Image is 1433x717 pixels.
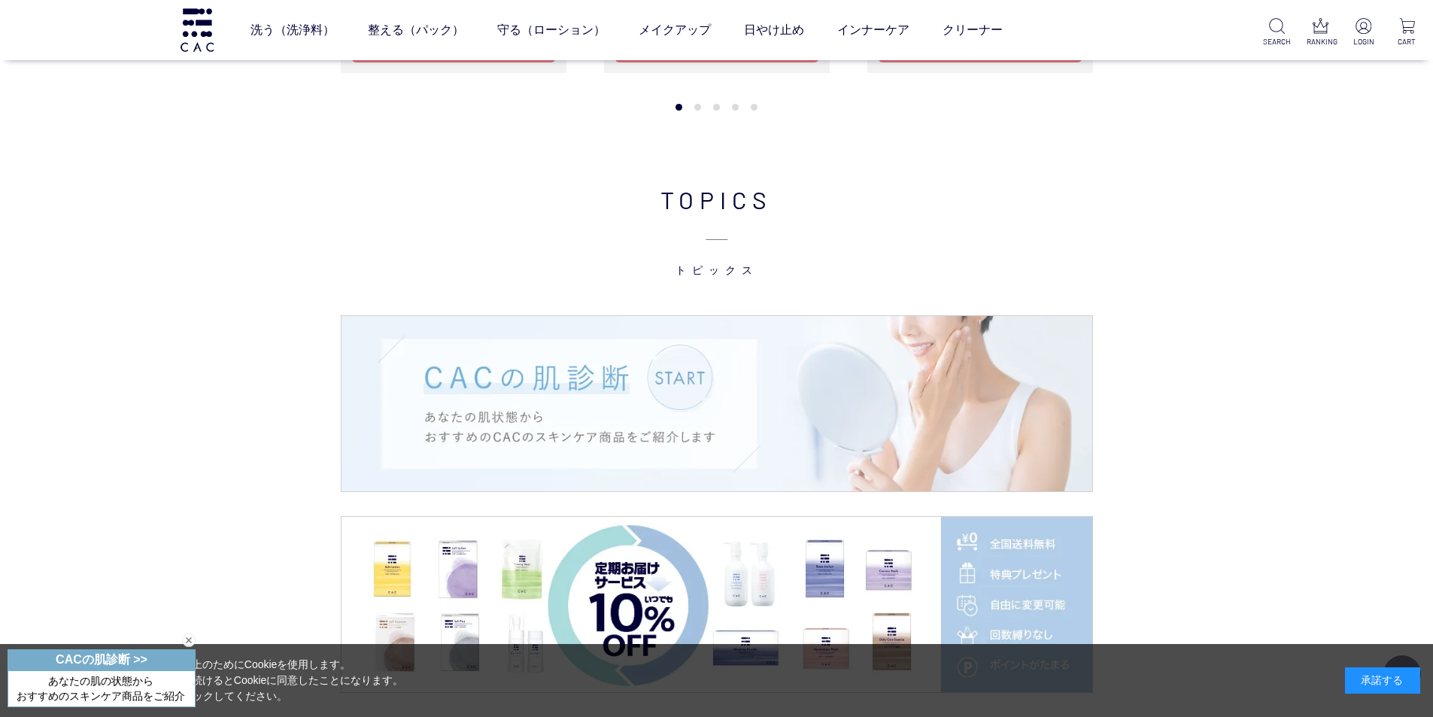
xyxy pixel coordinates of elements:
[497,9,606,51] a: 守る（ローション）
[943,9,1003,51] a: クリーナー
[1307,18,1334,47] a: RANKING
[837,9,909,51] a: インナーケア
[744,9,804,51] a: 日やけ止め
[732,104,739,111] button: 4 of 2
[266,217,1168,278] span: トピックス
[342,316,1092,491] a: 肌診断肌診断
[13,657,404,704] div: 当サイトでは、お客様へのサービス向上のためにCookieを使用します。 「承諾する」をクリックするか閲覧を続けるとCookieに同意したことになります。 詳細はこちらの をクリックしてください。
[1350,18,1377,47] a: LOGIN
[178,8,216,51] img: logo
[1263,18,1291,47] a: SEARCH
[266,181,1168,278] h2: TOPICS
[1263,36,1291,47] p: SEARCH
[250,9,335,51] a: 洗う（洗浄料）
[639,9,711,51] a: メイクアップ
[1393,18,1421,47] a: CART
[751,104,757,111] button: 5 of 2
[694,104,701,111] button: 2 of 2
[342,517,1092,692] img: 定期便サービス
[713,104,720,111] button: 3 of 2
[676,104,682,111] button: 1 of 2
[342,517,1092,692] a: 定期便サービス定期便サービス
[1345,667,1420,694] div: 承諾する
[1350,36,1377,47] p: LOGIN
[1307,36,1334,47] p: RANKING
[368,9,464,51] a: 整える（パック）
[1393,36,1421,47] p: CART
[342,316,1092,491] img: 肌診断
